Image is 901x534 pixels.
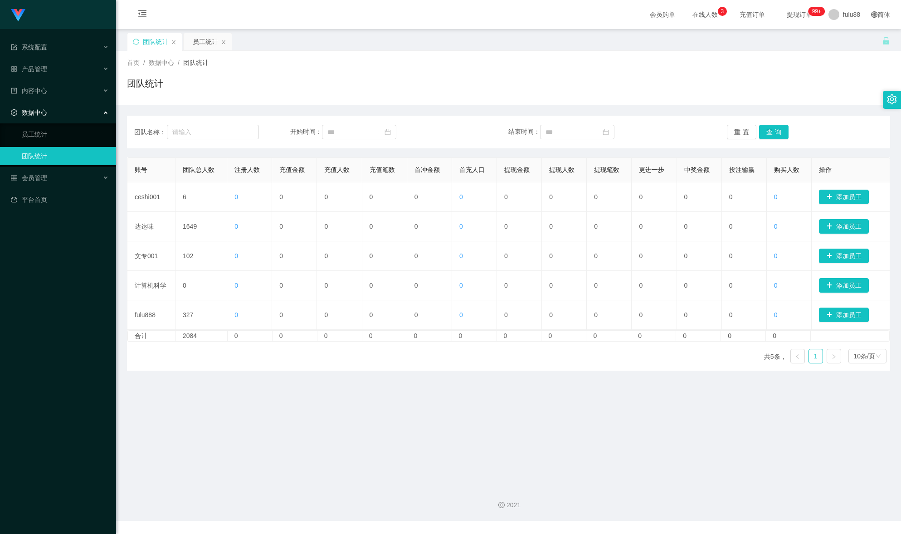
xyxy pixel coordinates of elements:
[684,193,688,201] font: 0
[414,223,418,230] font: 0
[459,311,463,318] font: 0
[234,311,238,318] font: 0
[549,166,575,173] font: 提现人数
[414,166,440,173] font: 首冲金额
[459,166,485,173] font: 首充人口
[183,223,197,230] font: 1649
[370,166,395,173] font: 充值笔数
[718,7,727,16] sup: 3
[183,332,197,339] font: 2084
[774,193,778,201] font: 0
[504,311,508,318] font: 0
[507,501,521,509] font: 2021
[729,166,755,173] font: 投注输赢
[639,166,664,173] font: 更进一步
[324,223,328,230] font: 0
[871,11,877,18] i: 图标: 全球
[135,193,160,201] font: ceshi001
[727,125,756,139] button: 重置
[22,109,47,116] font: 数据中心
[773,332,776,339] font: 0
[414,252,418,260] font: 0
[498,502,505,508] i: 图标：版权
[143,59,145,66] font: /
[370,193,373,201] font: 0
[504,282,508,289] font: 0
[548,332,552,339] font: 0
[11,109,17,116] i: 图标: 检查-圆圈-o
[774,166,799,173] font: 购买人数
[774,252,778,260] font: 0
[178,59,180,66] font: /
[831,354,837,359] i: 图标： 右
[504,223,508,230] font: 0
[774,311,778,318] font: 0
[549,193,553,201] font: 0
[183,59,209,66] font: 团队统计
[819,219,869,234] button: 图标: 加号添加员工
[171,39,176,45] i: 图标： 关闭
[370,223,373,230] font: 0
[183,252,193,260] font: 102
[135,223,154,230] font: 达达味
[193,38,218,45] font: 员工统计
[729,223,733,230] font: 0
[684,166,710,173] font: 中奖金额
[127,78,163,88] font: 团队统计
[639,223,643,230] font: 0
[504,193,508,201] font: 0
[459,223,463,230] font: 0
[594,311,598,318] font: 0
[414,282,418,289] font: 0
[692,11,718,18] font: 在线人数
[279,282,283,289] font: 0
[683,332,687,339] font: 0
[795,354,800,359] i: 图标： 左
[504,252,508,260] font: 0
[819,190,869,204] button: 图标: 加号添加员工
[279,223,283,230] font: 0
[549,223,553,230] font: 0
[854,353,875,360] font: 10条/页
[183,166,214,173] font: 团队总人数
[135,332,147,339] font: 合计
[135,282,166,289] font: 计算机科学
[11,175,17,181] i: 图标： 表格
[324,311,328,318] font: 0
[549,252,553,260] font: 0
[812,8,821,15] font: 99+
[882,37,890,45] i: 图标： 解锁
[819,278,869,293] button: 图标: 加号添加员工
[819,166,832,173] font: 操作
[459,282,463,289] font: 0
[167,125,259,139] input: 请输入
[787,11,812,18] font: 提现订单
[639,252,643,260] font: 0
[508,128,540,135] font: 结束时间：
[234,223,238,230] font: 0
[639,282,643,289] font: 0
[221,39,226,45] i: 图标： 关闭
[324,166,350,173] font: 充值人数
[22,147,109,165] a: 团队统计
[729,252,733,260] font: 0
[234,193,238,201] font: 0
[370,282,373,289] font: 0
[887,94,897,104] i: 图标：设置
[127,0,158,29] i: 图标: 菜单折叠
[370,311,373,318] font: 0
[11,66,17,72] i: 图标: appstore-o
[414,311,418,318] font: 0
[639,193,643,201] font: 0
[11,88,17,94] i: 图标：个人资料
[370,252,373,260] font: 0
[650,11,675,18] font: 会员购单
[135,252,158,260] font: 文专001
[843,11,860,18] font: fulu88
[414,193,418,201] font: 0
[22,125,109,143] a: 员工统计
[324,282,328,289] font: 0
[22,87,47,94] font: 内容中心
[149,59,174,66] font: 数据中心
[877,11,890,18] font: 简体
